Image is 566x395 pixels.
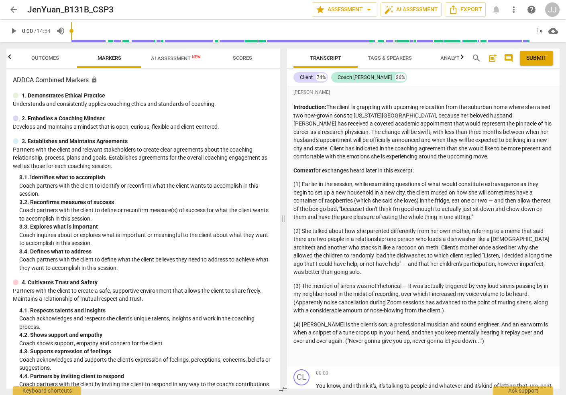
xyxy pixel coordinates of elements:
[56,26,65,36] span: volume_up
[470,52,483,65] button: Search
[13,287,273,303] p: Partners with the client to create a safe, supportive environment that allows the client to share...
[91,76,98,83] span: Assessment is enabled for this document. The competency model is locked and follows the assessmen...
[19,372,273,381] div: 4. 4. Partners by inviting client to respond
[13,146,273,170] p: Partners with the client and relevant stakeholders to create clear agreements about the coaching ...
[293,369,309,385] div: Change speaker
[509,5,519,14] span: more_vert
[524,2,539,17] a: Help
[293,227,553,276] p: (2) She talked about how she parented differently from her own mother, referring to a meme that s...
[22,91,105,100] p: 1. Demonstrates Ethical Practice
[376,383,379,389] span: ,
[316,5,325,14] span: star
[6,24,21,38] button: Play
[486,52,499,65] button: Add summary
[411,383,428,389] span: people
[293,166,553,175] p: for exchanges heard later in this excerpt:
[19,223,273,231] div: 3. 3. Explores what is important
[293,320,553,345] p: (4) [PERSON_NAME] is the client's son, a professional musician and sound engineer. And an earworm...
[545,2,560,17] button: JJ
[316,370,328,377] span: 00:00
[384,5,394,14] span: auto_fix_high
[19,356,273,372] p: Coach acknowledges and supports the client's expression of feelings, perceptions, concerns, belie...
[502,52,515,65] button: Show/Hide comments
[293,282,553,315] p: (3) The mention of sirens was not rhetorical — it was actually triggered by very loud sirens pass...
[19,173,273,182] div: 3. 1. Identifies what to accomplish
[464,383,474,389] span: and
[493,386,553,395] div: Ask support
[338,73,392,81] div: Coach [PERSON_NAME]
[340,383,342,389] span: ,
[22,114,105,123] p: 2. Embodies a Coaching Mindset
[310,55,341,61] span: Transcript
[448,5,482,14] span: Export
[381,2,442,17] button: AI Assessment
[500,383,517,389] span: letting
[428,383,439,389] span: and
[364,5,374,14] span: arrow_drop_down
[278,385,288,394] span: compare_arrows
[19,347,273,356] div: 4. 3. Supports expression of feelings
[531,24,547,37] div: 1x
[19,247,273,256] div: 3. 4. Defines what to address
[474,383,482,389] span: it's
[293,104,326,110] strong: Introduction:
[13,386,81,395] div: Keyboard shortcuts
[530,383,538,389] span: Filler word
[379,383,386,389] span: it's
[445,2,486,17] button: Export
[98,55,121,61] span: Markers
[19,306,273,315] div: 4. 1. Respects talents and insights
[517,383,527,389] span: that
[488,53,497,63] span: post_add
[472,53,481,63] span: search
[504,53,513,63] span: comment
[312,2,377,17] button: Assessment
[439,383,464,389] span: whatever
[22,137,128,146] p: 3. Establishes and Maintains Agreements
[327,383,340,389] span: know
[540,383,552,389] span: pent
[356,383,370,389] span: think
[384,5,438,14] span: AI Assessment
[9,5,18,14] span: arrow_back
[13,75,273,85] h3: ADDCA Combined Markers
[395,73,406,81] div: 26%
[370,383,376,389] span: it's
[548,26,558,36] span: cloud_download
[316,5,374,14] span: Assessment
[34,28,51,34] span: / 14:54
[13,100,273,108] p: Understands and consistently applies coaching ethics and standards of coaching.
[527,383,530,389] span: ,
[300,73,313,81] div: Client
[527,5,536,14] span: help
[22,28,33,34] span: 0:00
[53,24,68,38] button: Volume
[386,383,404,389] span: talking
[353,383,356,389] span: I
[13,123,273,131] p: Develops and maintains a mindset that is open, curious, flexible and client-centered.
[293,103,553,161] p: The client is grappling with upcoming relocation from the suburban home where she raised two now-...
[404,383,411,389] span: to
[192,55,201,59] span: New
[293,167,314,174] strong: Context
[19,206,273,223] p: Coach partners with the client to define or reconfirm measure(s) of success for what the client w...
[293,180,553,221] p: (1) Earlier in the session, while examining questions of what would constitute extravagance as th...
[538,383,540,389] span: ,
[342,383,353,389] span: and
[316,383,327,389] span: You
[151,55,201,61] span: AI Assessment
[19,182,273,198] p: Coach partners with the client to identify or reconfirm what the client wants to accomplish in th...
[19,314,273,331] p: Coach acknowledges and respects the client's unique talents, insights and work in the coaching pr...
[27,5,114,15] h2: JenYuan_B131B_CSP3
[526,54,547,62] span: Submit
[19,331,273,339] div: 4. 2. Shows support and empathy
[293,89,330,96] span: [PERSON_NAME]
[520,51,553,65] button: Please Do Not Submit until your Assessment is Complete
[19,198,273,207] div: 3. 2. Reconfirms measures of success
[19,255,273,272] p: Coach partners with the client to define what the client believes they need to address to achieve...
[494,383,500,389] span: of
[368,55,412,61] span: Tags & Speakers
[31,55,59,61] span: Outcomes
[19,231,273,247] p: Coach inquires about or explores what is important or meaningful to the client about what they wa...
